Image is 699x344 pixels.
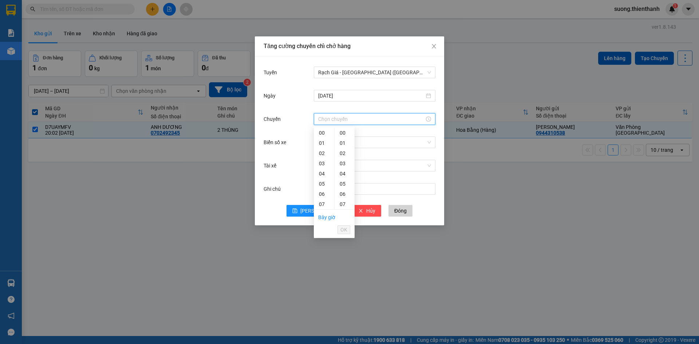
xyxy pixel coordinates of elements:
[264,42,435,50] div: Tăng cường chuyến chỉ chở hàng
[335,138,355,148] div: 01
[264,116,284,122] label: Chuyến
[394,207,407,215] span: Đóng
[314,158,334,169] div: 03
[264,186,284,192] label: Ghi chú
[314,179,334,189] div: 05
[318,160,426,171] input: Tài xế
[264,93,279,99] label: Ngày
[318,137,426,148] input: Biển số xe
[318,92,424,100] input: Ngày
[337,225,350,234] button: OK
[300,207,339,215] span: [PERSON_NAME]
[314,169,334,179] div: 04
[335,189,355,199] div: 06
[287,205,345,217] button: save[PERSON_NAME]
[264,139,290,145] label: Biển số xe
[318,214,335,220] a: Bây giờ
[314,183,435,195] input: Ghi chú
[335,179,355,189] div: 05
[314,189,334,199] div: 06
[314,138,334,148] div: 01
[358,208,363,214] span: close
[352,205,381,217] button: closeHủy
[318,115,424,123] input: Chuyến
[431,43,437,49] span: close
[264,163,280,169] label: Tài xế
[318,67,431,78] span: Rạch Giá - Sài Gòn (Hàng Hoá)
[314,148,334,158] div: 02
[335,169,355,179] div: 04
[366,207,375,215] span: Hủy
[335,158,355,169] div: 03
[314,199,334,209] div: 07
[335,148,355,158] div: 02
[388,205,412,217] button: Đóng
[314,128,334,138] div: 00
[335,128,355,138] div: 00
[335,199,355,209] div: 07
[292,208,297,214] span: save
[264,70,281,75] label: Tuyến
[424,36,444,57] button: Close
